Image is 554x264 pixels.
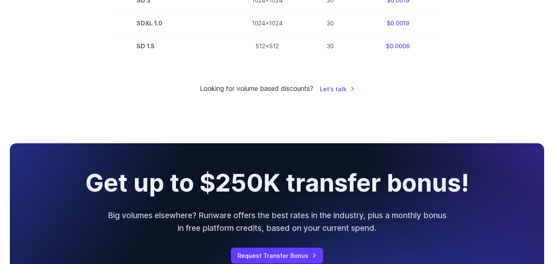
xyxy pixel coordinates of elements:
p: Big volumes elsewhere? Runware offers the best rates in the industry, plus a monthly bonus in fre... [107,209,448,234]
td: 30 [302,35,358,58]
td: 512x512 [232,35,302,58]
a: Let's talk [320,84,355,94]
td: SD 1.5 [117,35,232,58]
td: 1024x1024 [232,12,302,35]
h2: Get up to $250K transfer bonus! [85,169,469,196]
a: Request Transfer Bonus [231,248,323,264]
td: 30 [302,12,358,35]
td: $0.0019 [358,12,437,35]
td: SDXL 1.0 [117,12,232,35]
small: Looking for volume based discounts? [200,83,313,94]
td: $0.0006 [358,35,437,58]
